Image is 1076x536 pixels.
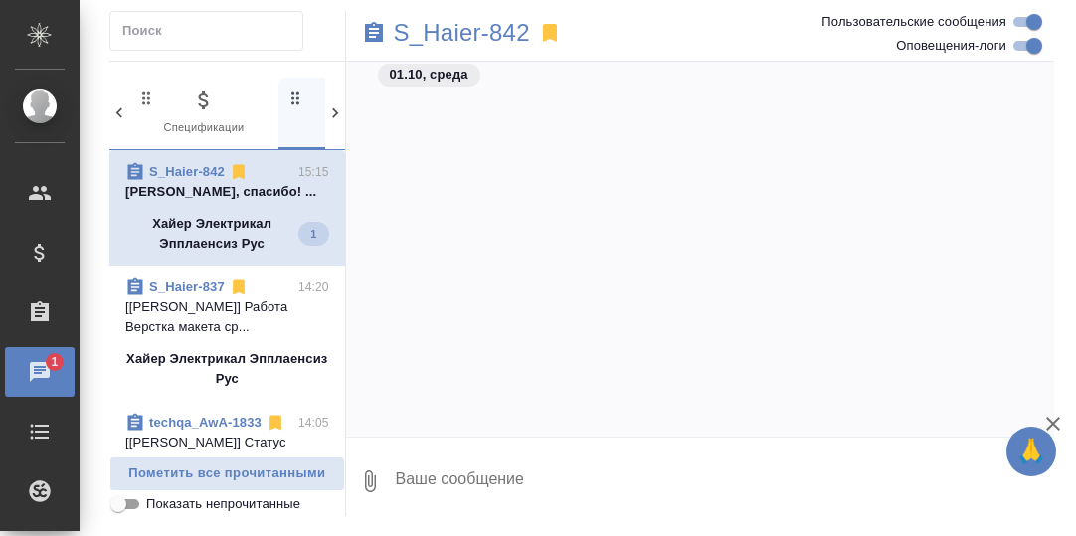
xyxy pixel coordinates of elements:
div: S_Haier-83714:20[[PERSON_NAME]] Работа Верстка макета ср...Хайер Электрикал Эпплаенсиз Рус [109,266,345,401]
a: techqa_AwA-1833 [149,415,262,430]
a: 1 [5,347,75,397]
p: Хайер Электрикал Эпплаенсиз Рус [125,349,329,389]
p: [[PERSON_NAME]] Работа Верстка макета ср... [125,297,329,337]
a: S_Haier-842 [394,23,530,43]
input: Поиск [122,17,302,45]
p: 14:05 [298,413,329,433]
span: Спецификации [137,89,270,137]
svg: Отписаться [229,162,249,182]
div: S_Haier-84215:15[PERSON_NAME], спасибо! ...Хайер Электрикал Эпплаенсиз Рус1 [109,150,345,266]
span: Пользовательские сообщения [821,12,1006,32]
a: S_Haier-842 [149,164,225,179]
p: [PERSON_NAME], спасибо! ... [125,182,329,202]
p: 15:15 [298,162,329,182]
span: Показать непрочитанные [146,494,300,514]
span: 1 [298,224,328,244]
button: 🙏 [1006,427,1056,476]
p: 01.10, среда [390,65,468,85]
p: Хайер Электрикал Эпплаенсиз Рус [125,214,298,254]
p: [[PERSON_NAME]] Статус заказа изменен ... [125,433,329,472]
svg: Зажми и перетащи, чтобы поменять порядок вкладок [137,89,156,107]
p: 14:20 [298,277,329,297]
span: Заказы [286,89,420,137]
button: Пометить все прочитанными [109,456,345,491]
svg: Отписаться [229,277,249,297]
a: S_Haier-837 [149,279,225,294]
span: 1 [39,352,70,372]
span: 🙏 [1014,431,1048,472]
svg: Отписаться [266,413,285,433]
span: Оповещения-логи [896,36,1006,56]
span: Пометить все прочитанными [120,462,334,485]
div: techqa_AwA-183314:05[[PERSON_NAME]] Статус заказа изменен ...AWATERA [109,401,345,516]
